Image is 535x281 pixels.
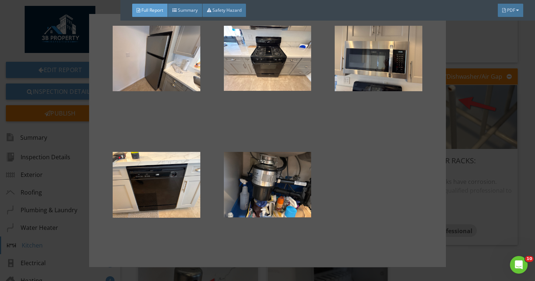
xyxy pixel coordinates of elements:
span: 10 [525,256,534,262]
span: Summary [178,7,198,13]
span: Full Report [141,7,163,13]
span: Safety Hazard [212,7,242,13]
iframe: Intercom live chat [510,256,528,274]
span: PDF [507,7,515,13]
